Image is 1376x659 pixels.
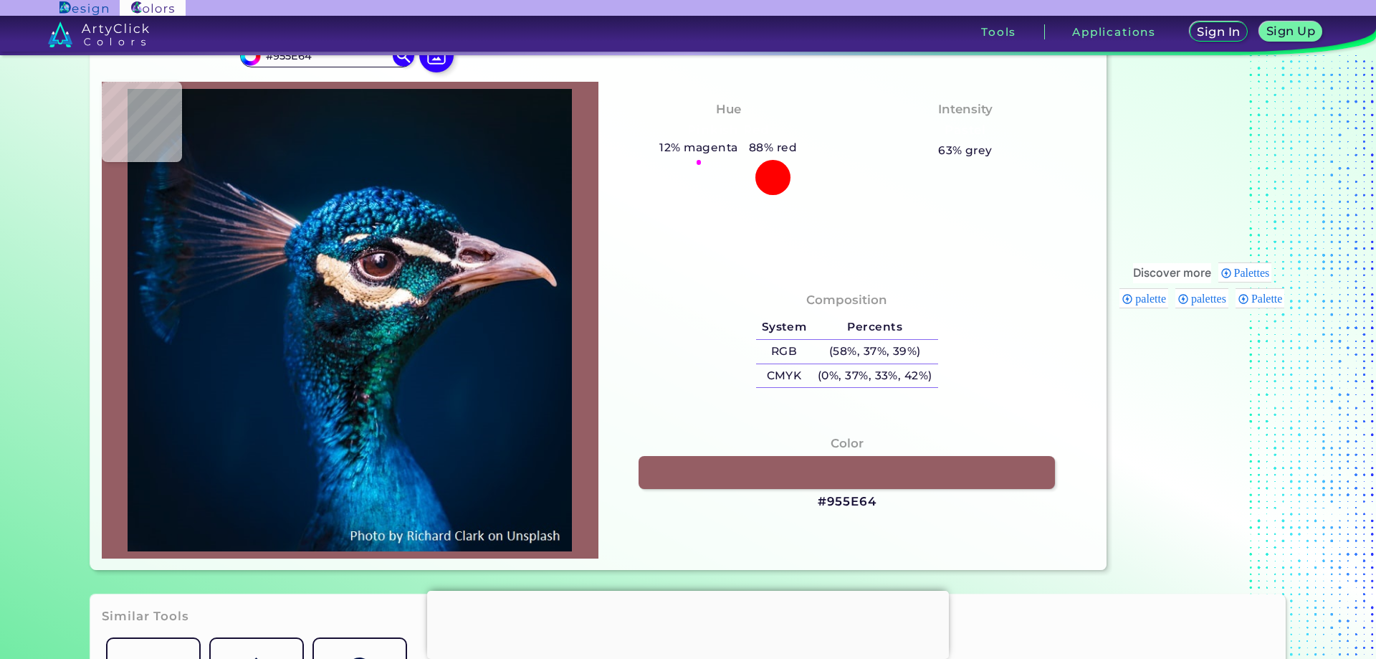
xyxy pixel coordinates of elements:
h5: System [756,316,812,339]
img: logo_artyclick_colors_white.svg [48,22,149,47]
a: Sign Up [1261,22,1321,42]
img: ArtyClick Design logo [59,1,107,15]
div: palette [1119,288,1168,308]
h3: Pastel [939,122,993,139]
span: palettes [1191,293,1231,305]
h3: Similar Tools [102,608,189,625]
h3: Tools [981,27,1016,37]
h5: 88% red [743,138,803,157]
img: img_pavlin.jpg [109,89,591,551]
h5: 12% magenta [654,138,744,157]
h4: Hue [716,99,741,120]
span: palette [1135,293,1170,305]
h5: CMYK [756,364,812,388]
div: Palettes [1218,262,1272,283]
div: palettes [1175,288,1228,308]
span: Palette [1251,293,1287,305]
a: Sign In [1190,22,1246,42]
h5: (0%, 37%, 33%, 42%) [812,364,937,388]
h5: (58%, 37%, 39%) [812,340,937,364]
h3: Pinkish Red [682,122,775,139]
h3: Applications [1072,27,1156,37]
h4: Intensity [938,99,993,120]
h5: RGB [756,340,812,364]
h4: Color [831,433,864,454]
h5: 63% grey [938,141,993,160]
h5: Percents [812,316,937,339]
input: type color.. [260,46,393,65]
div: These are topics related to the article that might interest you [1133,263,1211,283]
h3: #955E64 [818,493,876,511]
h4: Composition [806,290,887,310]
h5: Sign In [1198,27,1239,38]
h5: Sign Up [1267,26,1314,37]
span: Palettes [1234,267,1274,279]
iframe: Advertisement [427,591,949,655]
div: Palette [1236,288,1285,308]
img: icon search [393,45,414,67]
